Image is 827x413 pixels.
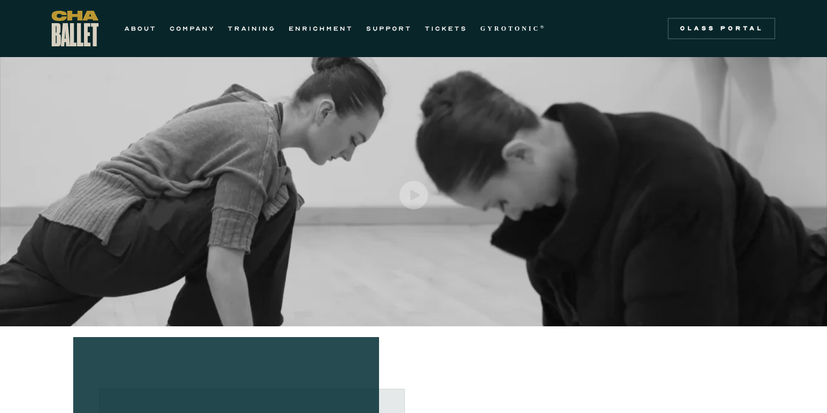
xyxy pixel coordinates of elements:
strong: GYROTONIC [480,25,540,32]
sup: ® [540,24,546,30]
a: Class Portal [668,18,775,39]
a: TRAINING [228,22,276,35]
a: TICKETS [425,22,467,35]
a: COMPANY [170,22,215,35]
a: ENRICHMENT [289,22,353,35]
a: home [52,11,99,46]
a: SUPPORT [366,22,412,35]
a: GYROTONIC® [480,22,546,35]
div: Class Portal [674,24,769,33]
a: ABOUT [124,22,157,35]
